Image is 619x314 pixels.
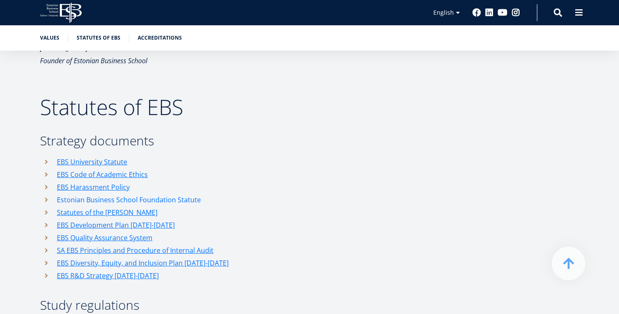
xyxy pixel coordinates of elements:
a: EBS Diversity, Equity, and Inclusion Plan [DATE]-[DATE] [57,257,229,269]
a: EBS Development Plan [DATE]-[DATE] [57,219,175,231]
a: Facebook [472,8,481,17]
a: Statutes of the [PERSON_NAME] [57,206,157,219]
h2: Statutes of EBS [40,97,440,118]
a: SA EBS Principles and Procedure of Internal Audit [57,244,213,257]
a: EBS R&D Strategy [DATE]-[DATE] [57,269,159,282]
a: Accreditations [138,34,182,42]
a: EBS Harassment Policy [57,181,130,193]
a: Statutes of EBS [77,34,120,42]
a: Estonian Business School Foundation Statute [57,193,201,206]
h3: Study regulations [40,299,440,311]
a: EBS University Statute [57,156,127,168]
a: Linkedin [485,8,494,17]
h3: Strategy documents [40,134,440,147]
a: Instagram [512,8,520,17]
a: Youtube [498,8,507,17]
a: EBS Code of Academic Ethics [57,168,148,181]
a: EBS Quality Assurance System [57,231,152,244]
a: Values [40,34,59,42]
